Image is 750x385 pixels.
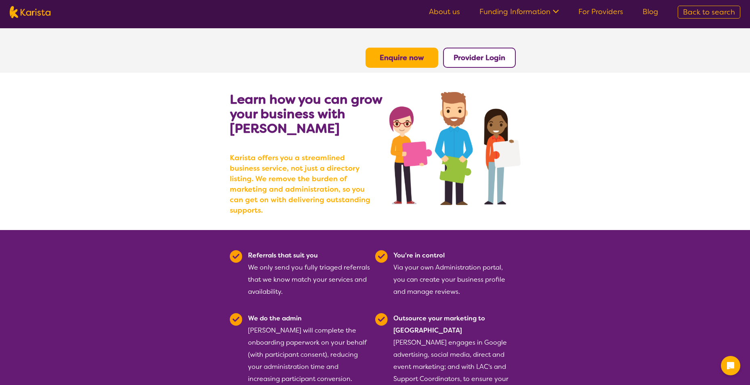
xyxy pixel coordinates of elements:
[366,48,438,68] button: Enquire now
[393,251,445,259] b: You're in control
[683,7,735,17] span: Back to search
[443,48,516,68] button: Provider Login
[389,92,520,205] img: grow your business with Karista
[643,7,658,17] a: Blog
[230,250,242,263] img: Tick
[393,249,516,298] div: Via your own Administration portal, you can create your business profile and manage reviews.
[230,153,375,216] b: Karista offers you a streamlined business service, not just a directory listing. We remove the bu...
[248,249,370,298] div: We only send you fully triaged referrals that we know match your services and availability.
[230,313,242,326] img: Tick
[248,314,302,322] b: We do the admin
[578,7,623,17] a: For Providers
[375,250,388,263] img: Tick
[248,251,318,259] b: Referrals that suit you
[454,53,505,63] a: Provider Login
[375,313,388,326] img: Tick
[380,53,424,63] a: Enquire now
[479,7,559,17] a: Funding Information
[393,314,485,335] b: Outsource your marketing to [GEOGRAPHIC_DATA]
[429,7,460,17] a: About us
[230,91,382,137] b: Learn how you can grow your business with [PERSON_NAME]
[10,6,50,18] img: Karista logo
[678,6,740,19] a: Back to search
